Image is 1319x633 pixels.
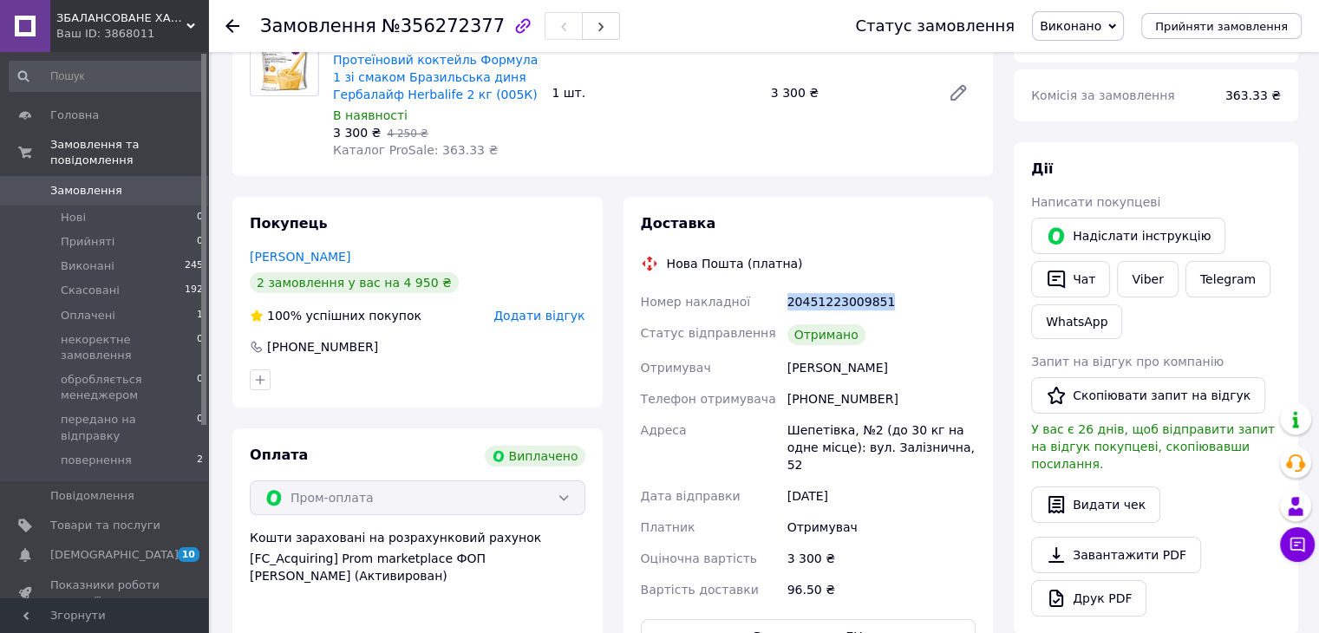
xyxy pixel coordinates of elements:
[267,309,302,323] span: 100%
[545,81,763,105] div: 1 шт.
[1031,355,1224,369] span: Запит на відгук про компанію
[764,81,934,105] div: 3 300 ₴
[225,17,239,35] div: Повернутися назад
[641,423,687,437] span: Адреса
[260,16,376,36] span: Замовлення
[333,143,498,157] span: Каталог ProSale: 363.33 ₴
[250,529,585,584] div: Кошти зараховані на розрахунковий рахунок
[61,372,197,403] span: обробляється менеджером
[333,53,538,101] a: Протеїновий коктейль Формула 1 зі смаком Бразильська диня Гербалайф Herbalife 2 кг (005К)
[61,283,120,298] span: Скасовані
[50,518,160,533] span: Товари та послуги
[251,28,317,95] img: Протеїновий коктейль Формула 1 зі смаком Бразильська диня Гербалайф Herbalife 2 кг (005К)
[784,383,979,414] div: [PHONE_NUMBER]
[1031,537,1201,573] a: Завантажити PDF
[1031,377,1265,414] button: Скопіювати запит на відгук
[50,183,122,199] span: Замовлення
[265,338,380,356] div: [PHONE_NUMBER]
[250,250,350,264] a: [PERSON_NAME]
[61,258,114,274] span: Виконані
[50,578,160,609] span: Показники роботи компанії
[61,234,114,250] span: Прийняті
[641,583,759,597] span: Вартість доставки
[641,326,776,340] span: Статус відправлення
[56,26,208,42] div: Ваш ID: 3868011
[50,547,179,563] span: [DEMOGRAPHIC_DATA]
[1031,195,1160,209] span: Написати покупцеві
[178,547,199,562] span: 10
[387,127,428,140] span: 4 250 ₴
[250,215,328,232] span: Покупець
[250,550,585,584] div: [FC_Acquiring] Prom marketplace ФОП [PERSON_NAME] (Активирован)
[485,446,585,467] div: Виплачено
[784,286,979,317] div: 20451223009851
[1031,422,1275,471] span: У вас є 26 днів, щоб відправити запит на відгук покупцеві, скопіювавши посилання.
[1031,218,1225,254] button: Надіслати інструкцію
[1031,88,1175,102] span: Комісія за замовлення
[197,372,203,403] span: 0
[50,137,208,168] span: Замовлення та повідомлення
[784,414,979,480] div: Шепетівка, №2 (до 30 кг на одне місце): вул. Залізнична, 52
[197,210,203,225] span: 0
[250,272,459,293] div: 2 замовлення у вас на 4 950 ₴
[1031,160,1053,177] span: Дії
[641,361,711,375] span: Отримувач
[641,520,695,534] span: Платник
[1141,13,1302,39] button: Прийняти замовлення
[641,295,751,309] span: Номер накладної
[493,309,584,323] span: Додати відгук
[197,453,203,468] span: 2
[784,574,979,605] div: 96.50 ₴
[641,551,757,565] span: Оціночна вартість
[50,108,99,123] span: Головна
[61,412,197,443] span: передано на відправку
[1031,580,1146,617] a: Друк PDF
[56,10,186,26] span: ЗБАЛАНСОВАНЕ ХАРЧУВАННЯ
[61,332,197,363] span: некоректне замовлення
[787,324,865,345] div: Отримано
[784,543,979,574] div: 3 300 ₴
[197,412,203,443] span: 0
[61,453,132,468] span: повернення
[641,489,741,503] span: Дата відправки
[197,308,203,323] span: 1
[663,255,807,272] div: Нова Пошта (платна)
[641,392,776,406] span: Телефон отримувача
[1031,261,1110,297] button: Чат
[333,126,381,140] span: 3 300 ₴
[50,488,134,504] span: Повідомлення
[784,352,979,383] div: [PERSON_NAME]
[855,17,1015,35] div: Статус замовлення
[1185,261,1270,297] a: Telegram
[941,75,976,110] a: Редагувати
[784,512,979,543] div: Отримувач
[1155,20,1288,33] span: Прийняти замовлення
[9,61,205,92] input: Пошук
[250,307,421,324] div: успішних покупок
[197,332,203,363] span: 0
[382,16,505,36] span: №356272377
[185,283,203,298] span: 192
[1031,304,1122,339] a: WhatsApp
[1280,527,1315,562] button: Чат з покупцем
[61,210,86,225] span: Нові
[197,234,203,250] span: 0
[1117,261,1178,297] a: Viber
[250,447,308,463] span: Оплата
[333,108,408,122] span: В наявності
[641,215,716,232] span: Доставка
[784,480,979,512] div: [DATE]
[1040,19,1101,33] span: Виконано
[1031,486,1160,523] button: Видати чек
[185,258,203,274] span: 245
[1225,88,1281,102] span: 363.33 ₴
[61,308,115,323] span: Оплачені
